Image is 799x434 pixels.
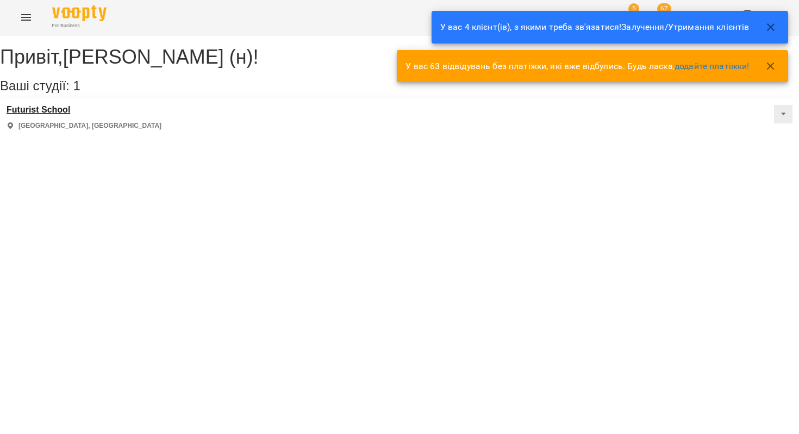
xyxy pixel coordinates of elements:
[7,105,161,115] a: Futurist School
[621,22,749,32] a: Залучення/Утримання клієнтів
[52,22,107,29] span: For Business
[52,5,107,21] img: Voopty Logo
[73,78,80,93] span: 1
[18,121,161,131] p: [GEOGRAPHIC_DATA], [GEOGRAPHIC_DATA]
[675,61,750,71] a: додайте платіжки!
[628,3,639,14] span: 5
[13,4,39,30] button: Menu
[405,60,749,73] p: У вас 63 відвідувань без платіжки, які вже відбулись. Будь ласка,
[657,3,671,14] span: 67
[440,21,750,34] p: У вас 4 клієнт(ів), з якими треба зв'язатися!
